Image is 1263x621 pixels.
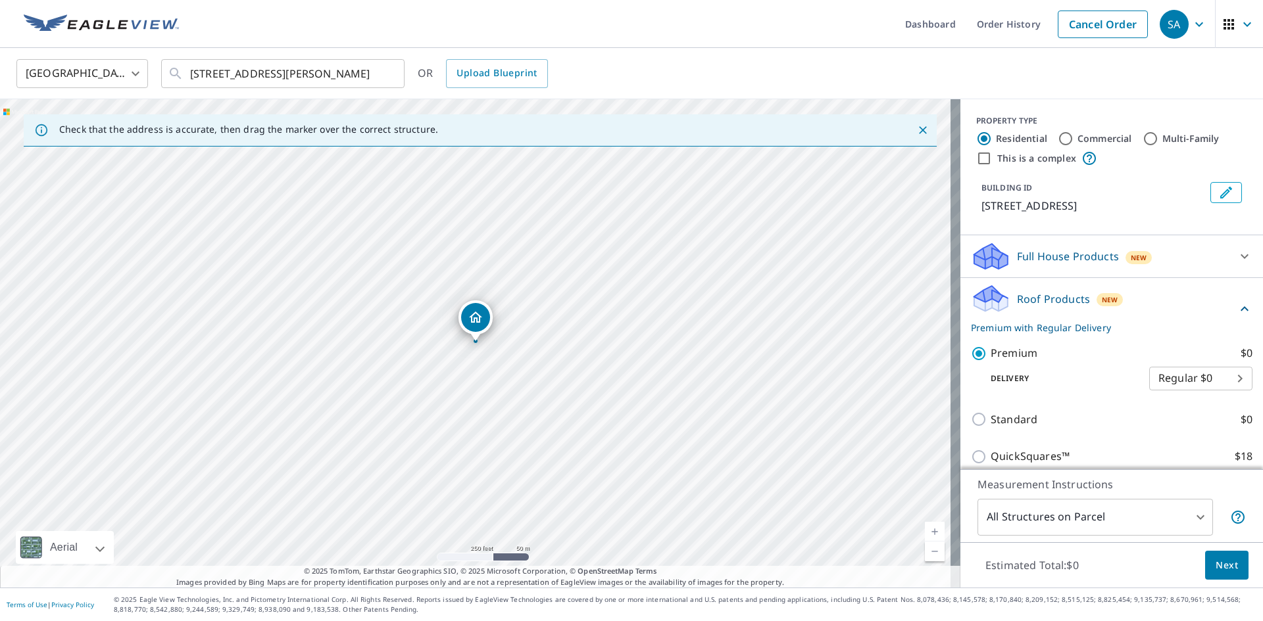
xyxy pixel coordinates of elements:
[1077,132,1132,145] label: Commercial
[971,321,1237,334] p: Premium with Regular Delivery
[59,124,438,135] p: Check that the address is accurate, then drag the marker over the correct structure.
[996,132,1047,145] label: Residential
[578,566,633,576] a: OpenStreetMap
[971,283,1252,334] div: Roof ProductsNewPremium with Regular Delivery
[114,595,1256,614] p: © 2025 Eagle View Technologies, Inc. and Pictometry International Corp. All Rights Reserved. Repo...
[458,300,493,341] div: Dropped pin, building 1, Residential property, 13041 Grape Ct Thornton, CO 80241
[1216,557,1238,574] span: Next
[1241,345,1252,361] p: $0
[925,541,945,561] a: Current Level 17, Zoom Out
[635,566,657,576] a: Terms
[457,65,537,81] span: Upload Blueprint
[925,522,945,541] a: Current Level 17, Zoom In
[975,551,1089,580] p: Estimated Total: $0
[1058,11,1148,38] a: Cancel Order
[981,182,1032,193] p: BUILDING ID
[1230,509,1246,525] span: Your report will include each building or structure inside the parcel boundary. In some cases, du...
[978,476,1246,492] p: Measurement Instructions
[971,241,1252,272] div: Full House ProductsNew
[16,55,148,92] div: [GEOGRAPHIC_DATA]
[7,600,47,609] a: Terms of Use
[304,566,657,577] span: © 2025 TomTom, Earthstar Geographics SIO, © 2025 Microsoft Corporation, ©
[190,55,378,92] input: Search by address or latitude-longitude
[1102,294,1118,305] span: New
[418,59,548,88] div: OR
[51,600,94,609] a: Privacy Policy
[24,14,179,34] img: EV Logo
[914,122,931,139] button: Close
[1160,10,1189,39] div: SA
[46,531,82,564] div: Aerial
[1241,411,1252,428] p: $0
[976,115,1247,127] div: PROPERTY TYPE
[1235,448,1252,465] p: $18
[991,345,1037,361] p: Premium
[978,499,1213,536] div: All Structures on Parcel
[16,531,114,564] div: Aerial
[991,448,1070,465] p: QuickSquares™
[1205,551,1249,580] button: Next
[1162,132,1220,145] label: Multi-Family
[997,152,1076,165] label: This is a complex
[1017,291,1090,307] p: Roof Products
[1131,252,1147,263] span: New
[1210,182,1242,203] button: Edit building 1
[446,59,547,88] a: Upload Blueprint
[1149,360,1252,397] div: Regular $0
[981,198,1205,214] p: [STREET_ADDRESS]
[971,373,1149,384] p: Delivery
[7,601,94,609] p: |
[1017,248,1119,264] p: Full House Products
[991,411,1037,428] p: Standard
